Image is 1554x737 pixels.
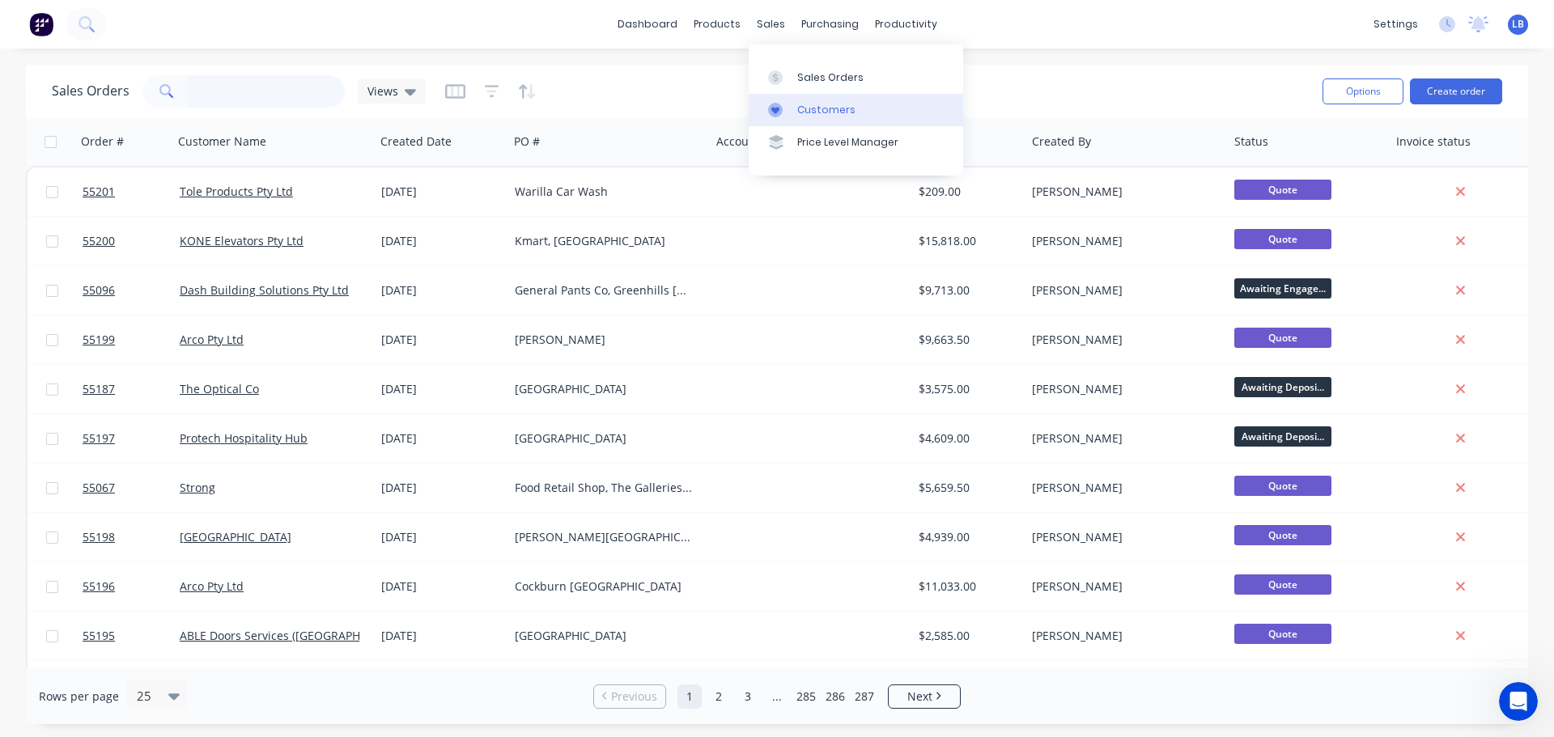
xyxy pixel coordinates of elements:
[749,126,963,159] a: Price Level Manager
[381,381,502,397] div: [DATE]
[367,83,398,100] span: Views
[180,578,244,594] a: Arco Pty Ltd
[381,430,502,447] div: [DATE]
[1032,628,1212,644] div: [PERSON_NAME]
[1234,229,1331,249] span: Quote
[83,612,180,660] a: 55195
[1234,377,1331,397] span: Awaiting Deposi...
[1032,578,1212,595] div: [PERSON_NAME]
[867,12,945,36] div: productivity
[1032,282,1212,299] div: [PERSON_NAME]
[381,233,502,249] div: [DATE]
[515,332,694,348] div: [PERSON_NAME]
[180,233,304,248] a: KONE Elevators Pty Ltd
[1234,426,1331,447] span: Awaiting Deposi...
[1032,332,1212,348] div: [PERSON_NAME]
[1032,529,1212,545] div: [PERSON_NAME]
[380,133,452,150] div: Created Date
[749,61,963,93] a: Sales Orders
[381,332,502,348] div: [DATE]
[736,684,760,709] a: Page 3
[889,688,960,705] a: Next page
[83,578,115,595] span: 55196
[919,578,1014,595] div: $11,033.00
[919,332,1014,348] div: $9,663.50
[611,688,657,705] span: Previous
[797,70,864,85] div: Sales Orders
[1234,328,1331,348] span: Quote
[919,381,1014,397] div: $3,575.00
[178,133,266,150] div: Customer Name
[381,184,502,200] div: [DATE]
[793,12,867,36] div: purchasing
[1032,133,1091,150] div: Created By
[83,430,115,447] span: 55197
[919,628,1014,644] div: $2,585.00
[381,480,502,496] div: [DATE]
[852,684,877,709] a: Page 287
[180,628,450,643] a: ABLE Doors Services ([GEOGRAPHIC_DATA]) Pty Ltd
[83,282,115,299] span: 55096
[1365,12,1426,36] div: settings
[381,628,502,644] div: [DATE]
[1032,381,1212,397] div: [PERSON_NAME]
[83,628,115,644] span: 55195
[515,529,694,545] div: [PERSON_NAME][GEOGRAPHIC_DATA]
[180,332,244,347] a: Arco Pty Ltd
[381,529,502,545] div: [DATE]
[83,266,180,315] a: 55096
[707,684,731,709] a: Page 2
[919,282,1014,299] div: $9,713.00
[1234,525,1331,545] span: Quote
[180,430,308,446] a: Protech Hospitality Hub
[81,133,124,150] div: Order #
[749,12,793,36] div: sales
[1499,682,1538,721] iframe: Intercom live chat
[765,684,789,709] a: Jump forward
[1234,278,1331,299] span: Awaiting Engage...
[919,184,1014,200] div: $209.00
[1323,78,1403,104] button: Options
[83,414,180,463] a: 55197
[1234,574,1331,595] span: Quote
[919,480,1014,496] div: $5,659.50
[515,184,694,200] div: Warilla Car Wash
[794,684,818,709] a: Page 285
[515,282,694,299] div: General Pants Co, Greenhills [GEOGRAPHIC_DATA]
[83,381,115,397] span: 55187
[515,381,694,397] div: [GEOGRAPHIC_DATA]
[1234,133,1268,150] div: Status
[515,233,694,249] div: Kmart, [GEOGRAPHIC_DATA]
[515,628,694,644] div: [GEOGRAPHIC_DATA]
[180,529,291,544] a: [GEOGRAPHIC_DATA]
[797,135,898,150] div: Price Level Manager
[39,688,119,705] span: Rows per page
[180,480,215,495] a: Strong
[686,12,749,36] div: products
[83,167,180,216] a: 55201
[180,282,349,298] a: Dash Building Solutions Pty Ltd
[677,684,702,709] a: Page 1 is your current page
[180,184,293,199] a: Tole Products Pty Ltd
[83,513,180,561] a: 55198
[1234,476,1331,496] span: Quote
[83,562,180,611] a: 55196
[919,529,1014,545] div: $4,939.00
[83,233,115,249] span: 55200
[515,430,694,447] div: [GEOGRAPHIC_DATA]
[515,480,694,496] div: Food Retail Shop, The Galleries [GEOGRAPHIC_DATA]
[83,529,115,545] span: 55198
[188,75,346,108] input: Search...
[587,684,967,709] ul: Pagination
[381,282,502,299] div: [DATE]
[83,365,180,413] a: 55187
[83,217,180,265] a: 55200
[52,83,129,99] h1: Sales Orders
[29,12,53,36] img: Factory
[83,332,115,348] span: 55199
[749,94,963,126] a: Customers
[1032,184,1212,200] div: [PERSON_NAME]
[1032,233,1212,249] div: [PERSON_NAME]
[515,578,694,595] div: Cockburn [GEOGRAPHIC_DATA]
[83,316,180,364] a: 55199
